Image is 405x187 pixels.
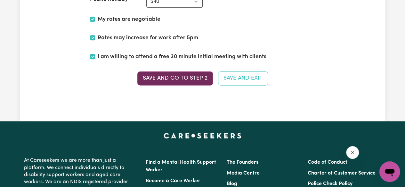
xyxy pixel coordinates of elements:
a: Find a Mental Health Support Worker [146,160,216,173]
button: Save and Exit [218,71,268,85]
a: Charter of Customer Service [308,171,376,176]
span: Need any help? [4,4,39,10]
a: Media Centre [227,171,260,176]
label: My rates are negotiable [98,15,160,24]
a: Blog [227,181,237,186]
iframe: Button to launch messaging window [379,161,400,182]
label: Rates may increase for work after 5pm [98,34,198,42]
a: Code of Conduct [308,160,347,165]
a: The Founders [227,160,258,165]
a: Police Check Policy [308,181,352,186]
button: Save and go to Step 2 [137,71,213,85]
a: Careseekers home page [164,133,241,138]
iframe: Close message [346,146,359,159]
label: I am willing to attend a free 30 minute initial meeting with clients [98,53,266,61]
a: Become a Care Worker [146,178,200,183]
